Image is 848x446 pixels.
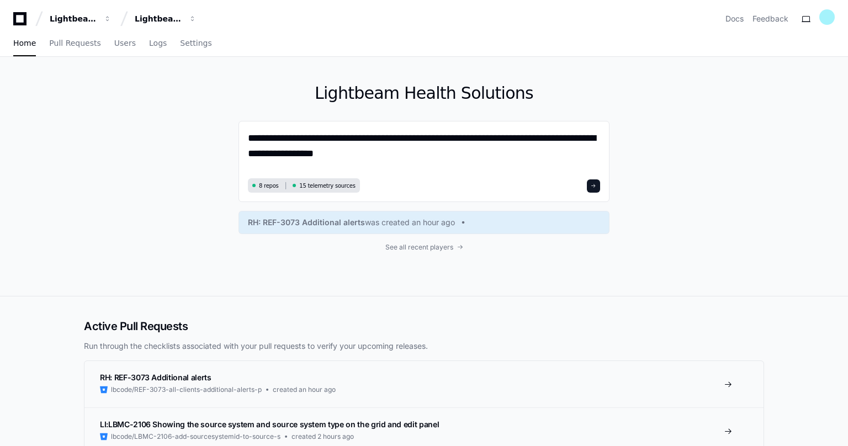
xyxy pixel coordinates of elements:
[259,182,279,190] span: 8 repos
[114,40,136,46] span: Users
[49,31,100,56] a: Pull Requests
[299,182,355,190] span: 15 telemetry sources
[239,243,609,252] a: See all recent players
[130,9,201,29] button: Lightbeam Health Solutions
[149,40,167,46] span: Logs
[239,83,609,103] h1: Lightbeam Health Solutions
[248,217,600,228] a: RH: REF-3073 Additional alertswas created an hour ago
[100,420,439,429] span: LI:LBMC-2106 Showing the source system and source system type on the grid and edit panel
[50,13,97,24] div: Lightbeam Health
[149,31,167,56] a: Logs
[84,341,764,352] p: Run through the checklists associated with your pull requests to verify your upcoming releases.
[111,432,280,441] span: lbcode/LBMC-2106-add-sourcesystemid-to-source-s
[725,13,744,24] a: Docs
[114,31,136,56] a: Users
[49,40,100,46] span: Pull Requests
[365,217,455,228] span: was created an hour ago
[248,217,365,228] span: RH: REF-3073 Additional alerts
[273,385,336,394] span: created an hour ago
[291,432,354,441] span: created 2 hours ago
[84,318,764,334] h2: Active Pull Requests
[180,40,211,46] span: Settings
[111,385,262,394] span: lbcode/REF-3073-all-clients-additional-alerts-p
[135,13,182,24] div: Lightbeam Health Solutions
[45,9,116,29] button: Lightbeam Health
[752,13,788,24] button: Feedback
[84,361,764,407] a: RH: REF-3073 Additional alertslbcode/REF-3073-all-clients-additional-alerts-pcreated an hour ago
[180,31,211,56] a: Settings
[385,243,453,252] span: See all recent players
[100,373,211,382] span: RH: REF-3073 Additional alerts
[13,40,36,46] span: Home
[13,31,36,56] a: Home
